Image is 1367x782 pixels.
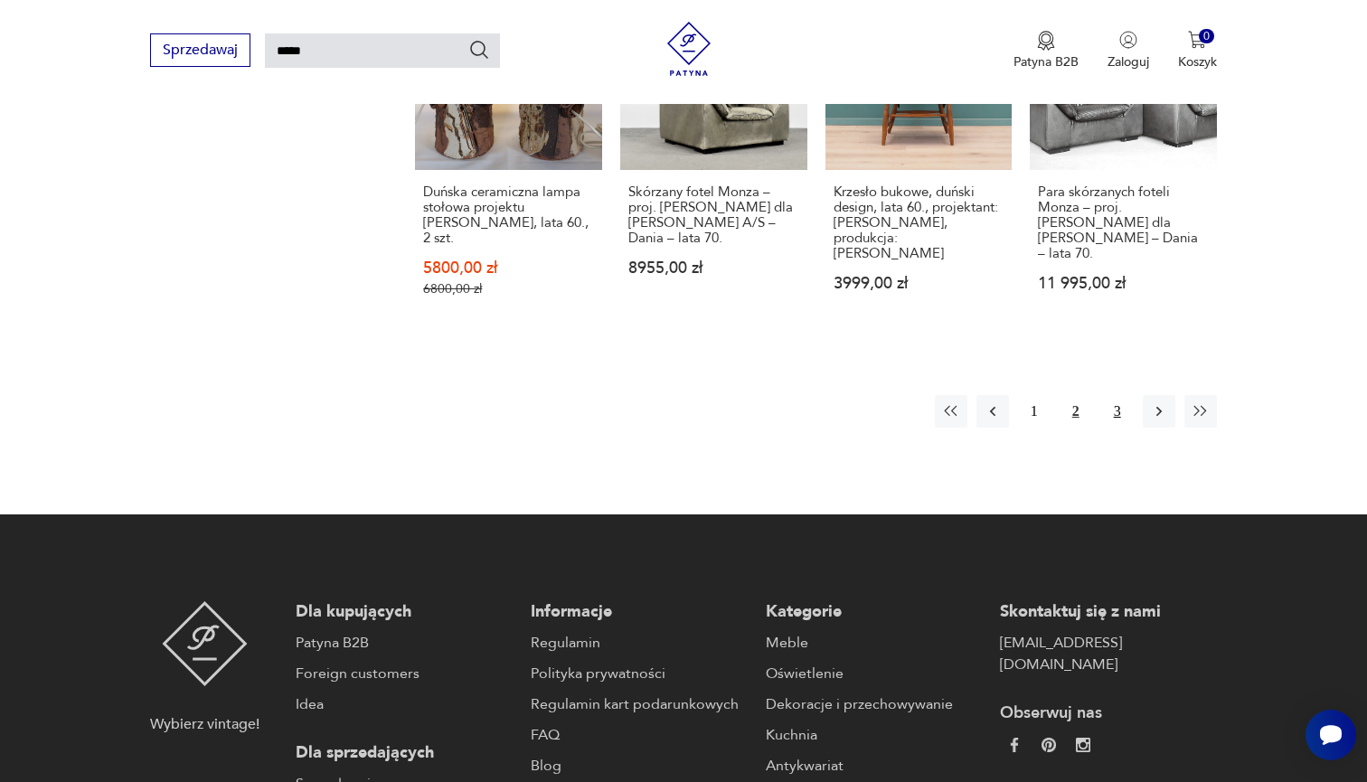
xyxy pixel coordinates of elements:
[662,22,716,76] img: Patyna - sklep z meblami i dekoracjami vintage
[162,601,248,686] img: Patyna - sklep z meblami i dekoracjami vintage
[766,632,983,654] a: Meble
[1060,395,1092,428] button: 2
[1178,31,1217,71] button: 0Koszyk
[296,693,513,715] a: Idea
[766,724,983,746] a: Kuchnia
[834,276,1004,291] p: 3999,00 zł
[150,33,250,67] button: Sprzedawaj
[531,724,748,746] a: FAQ
[423,260,594,276] p: 5800,00 zł
[1000,632,1217,675] a: [EMAIL_ADDRESS][DOMAIN_NAME]
[766,693,983,715] a: Dekoracje i przechowywanie
[1119,31,1137,49] img: Ikonka użytkownika
[150,45,250,58] a: Sprzedawaj
[423,281,594,297] p: 6800,00 zł
[1108,31,1149,71] button: Zaloguj
[468,39,490,61] button: Szukaj
[1007,738,1022,752] img: da9060093f698e4c3cedc1453eec5031.webp
[1000,702,1217,724] p: Obserwuj nas
[1188,31,1206,49] img: Ikona koszyka
[1199,29,1214,44] div: 0
[531,663,748,684] a: Polityka prywatności
[1042,738,1056,752] img: 37d27d81a828e637adc9f9cb2e3d3a8a.webp
[1108,53,1149,71] p: Zaloguj
[296,742,513,764] p: Dla sprzedających
[1076,738,1090,752] img: c2fd9cf7f39615d9d6839a72ae8e59e5.webp
[1101,395,1134,428] button: 3
[834,184,1004,261] h3: Krzesło bukowe, duński design, lata 60., projektant: [PERSON_NAME], produkcja: [PERSON_NAME]
[766,663,983,684] a: Oświetlenie
[1013,31,1079,71] a: Ikona medaluPatyna B2B
[423,184,594,246] h3: Duńska ceramiczna lampa stołowa projektu [PERSON_NAME], lata 60., 2 szt.
[531,693,748,715] a: Regulamin kart podarunkowych
[1013,53,1079,71] p: Patyna B2B
[1018,395,1051,428] button: 1
[531,755,748,777] a: Blog
[1038,276,1209,291] p: 11 995,00 zł
[628,184,799,246] h3: Skórzany fotel Monza – proj. [PERSON_NAME] dla [PERSON_NAME] A/S – Dania – lata 70.
[296,632,513,654] a: Patyna B2B
[1178,53,1217,71] p: Koszyk
[531,601,748,623] p: Informacje
[628,260,799,276] p: 8955,00 zł
[296,601,513,623] p: Dla kupujących
[1013,31,1079,71] button: Patyna B2B
[1038,184,1209,261] h3: Para skórzanych foteli Monza – proj. [PERSON_NAME] dla [PERSON_NAME] – Dania – lata 70.
[1037,31,1055,51] img: Ikona medalu
[1306,710,1356,760] iframe: Smartsupp widget button
[531,632,748,654] a: Regulamin
[766,755,983,777] a: Antykwariat
[296,663,513,684] a: Foreign customers
[150,713,259,735] p: Wybierz vintage!
[1000,601,1217,623] p: Skontaktuj się z nami
[766,601,983,623] p: Kategorie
